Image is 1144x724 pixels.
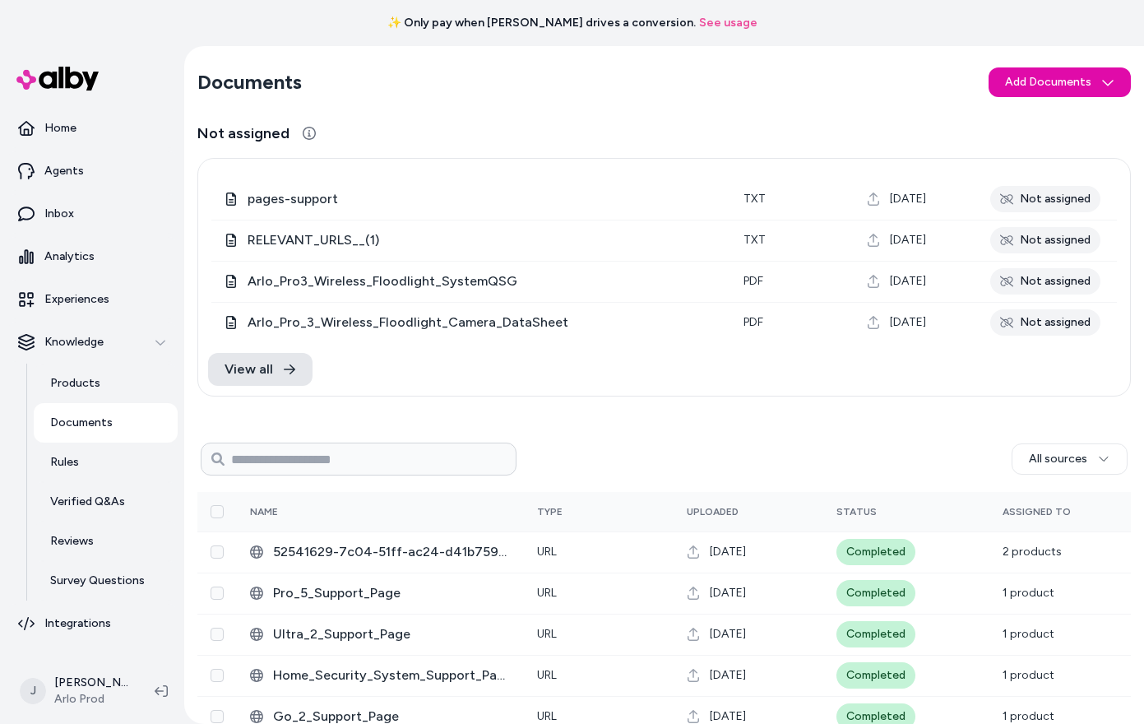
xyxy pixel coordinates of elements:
span: Arlo_Pro_3_Wireless_Floodlight_Camera_DataSheet [248,313,717,332]
p: Knowledge [44,334,104,350]
span: View all [225,360,273,379]
span: J [20,678,46,704]
span: pages-support [248,189,717,209]
div: Completed [836,580,915,606]
button: Select row [211,628,224,641]
span: Assigned To [1003,506,1071,517]
div: Name [250,505,373,518]
span: URL [537,668,557,682]
p: Reviews [50,533,94,550]
div: Not assigned [990,309,1100,336]
div: Pro_5_Support_Page.html [250,583,511,603]
span: URL [537,586,557,600]
span: Status [836,506,877,517]
span: All sources [1029,451,1087,467]
a: Products [34,364,178,403]
div: Not assigned [990,186,1100,212]
button: Select all [211,505,224,518]
a: Home [7,109,178,148]
h2: Documents [197,69,302,95]
button: Knowledge [7,323,178,362]
a: See usage [699,15,757,31]
span: URL [537,627,557,641]
a: Reviews [34,522,178,561]
span: 1 product [1003,668,1054,682]
a: Rules [34,443,178,482]
span: Type [537,506,563,517]
span: txt [743,192,766,206]
span: 2 products [1003,545,1062,559]
span: [DATE] [890,314,926,331]
a: Verified Q&As [34,482,178,522]
p: Home [44,120,76,137]
a: Agents [7,151,178,191]
div: RELEVANT_URLS__(1).txt [225,230,717,250]
p: Inbox [44,206,74,222]
p: Agents [44,163,84,179]
a: View all [208,353,313,386]
div: Ultra_2_Support_Page.html [250,624,511,644]
span: 1 product [1003,627,1054,641]
button: All sources [1012,443,1128,475]
div: pages-support.txt [225,189,717,209]
span: [DATE] [710,667,746,684]
span: Ultra_2_Support_Page [273,624,511,644]
span: [DATE] [890,232,926,248]
p: Rules [50,454,79,471]
button: Select row [211,587,224,600]
span: pdf [743,315,763,329]
span: RELEVANT_URLS__(1) [248,230,717,250]
span: pdf [743,274,763,288]
span: Not assigned [197,122,289,145]
span: ✨ Only pay when [PERSON_NAME] drives a conversion. [387,15,696,31]
a: Integrations [7,604,178,643]
p: Verified Q&As [50,494,125,510]
p: Experiences [44,291,109,308]
p: Analytics [44,248,95,265]
a: Inbox [7,194,178,234]
span: 1 product [1003,709,1054,723]
span: URL [537,545,557,559]
span: txt [743,233,766,247]
a: Documents [34,403,178,443]
button: Select row [211,545,224,559]
p: Products [50,375,100,392]
span: 1 product [1003,586,1054,600]
img: alby Logo [16,67,99,90]
span: [DATE] [710,585,746,601]
div: Not assigned [990,227,1100,253]
div: Arlo_Pro3_Wireless_Floodlight_SystemQSG.pdf [225,271,717,291]
a: Survey Questions [34,561,178,601]
button: Select row [211,710,224,723]
span: Home_Security_System_Support_Page [273,666,511,685]
div: Arlo_Pro_3_Wireless_Floodlight_Camera_DataSheet.pdf [225,313,717,332]
span: URL [537,709,557,723]
span: Arlo_Pro3_Wireless_Floodlight_SystemQSG [248,271,717,291]
span: [DATE] [710,544,746,560]
button: J[PERSON_NAME]Arlo Prod [10,665,141,717]
div: Not assigned [990,268,1100,295]
p: Survey Questions [50,573,145,589]
a: Experiences [7,280,178,319]
span: Uploaded [687,506,739,517]
span: [DATE] [890,273,926,290]
p: [PERSON_NAME] [54,675,128,691]
span: [DATE] [890,191,926,207]
button: Select row [211,669,224,682]
span: Pro_5_Support_Page [273,583,511,603]
span: [DATE] [710,626,746,643]
div: Completed [836,662,915,689]
span: Arlo Prod [54,691,128,708]
p: Integrations [44,615,111,632]
a: Analytics [7,237,178,276]
button: Add Documents [989,67,1131,97]
div: Completed [836,539,915,565]
span: 52541629-7c04-51ff-ac24-d41b75906e15 [273,542,511,562]
div: 52541629-7c04-51ff-ac24-d41b75906e15.html [250,542,511,562]
p: Documents [50,415,113,431]
div: Home_Security_System_Support_Page.html [250,666,511,685]
div: Completed [836,621,915,647]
